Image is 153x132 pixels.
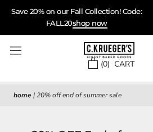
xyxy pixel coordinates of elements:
a: Home [13,91,31,100]
a: Save 20% on our Fall Collection! Code: FALL20shop now [11,7,142,29]
span: shop now [73,18,107,29]
a: (0) CART [88,59,134,70]
nav: breadcrumbs [13,90,139,101]
span: 20% OFF End of Summer Sale [37,91,121,100]
img: C.KRUEGER'S [84,42,134,58]
span: | [33,91,35,100]
button: Open navigation [10,46,21,55]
